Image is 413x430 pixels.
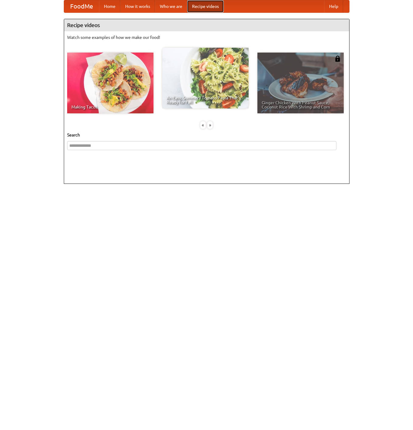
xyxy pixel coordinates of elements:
a: How it works [120,0,155,12]
a: Home [99,0,120,12]
span: Making Tacos [71,105,149,109]
span: An Easy, Summery Tomato Pasta That's Ready for Fall [167,96,244,104]
h4: Recipe videos [64,19,349,31]
a: Making Tacos [67,53,153,113]
div: « [200,121,206,129]
a: Help [324,0,343,12]
div: » [207,121,213,129]
a: An Easy, Summery Tomato Pasta That's Ready for Fall [162,48,249,108]
p: Watch some examples of how we make our food! [67,34,346,40]
a: Recipe videos [187,0,224,12]
a: FoodMe [64,0,99,12]
h5: Search [67,132,346,138]
img: 483408.png [335,56,341,62]
a: Who we are [155,0,187,12]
